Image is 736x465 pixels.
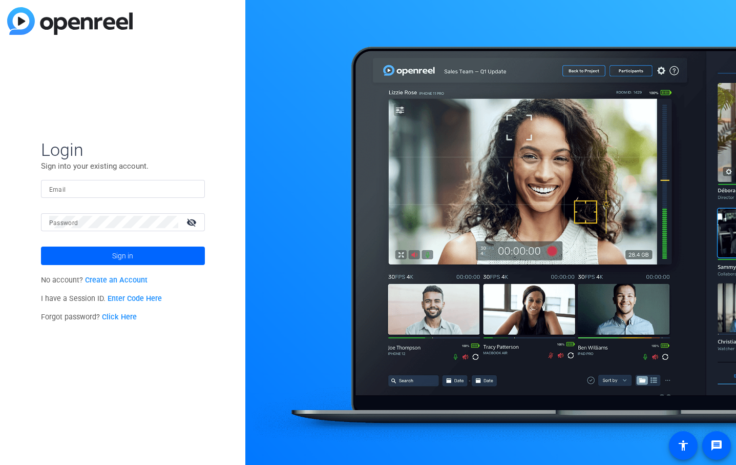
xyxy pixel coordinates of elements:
span: No account? [41,276,148,285]
a: Click Here [102,313,137,321]
mat-icon: visibility_off [180,215,205,230]
img: blue-gradient.svg [7,7,133,35]
a: Enter Code Here [108,294,162,303]
button: Sign in [41,247,205,265]
span: Forgot password? [41,313,137,321]
mat-label: Password [49,219,78,227]
input: Enter Email Address [49,183,197,195]
mat-icon: message [710,439,723,452]
a: Create an Account [85,276,148,285]
mat-icon: accessibility [677,439,689,452]
mat-label: Email [49,186,66,193]
p: Sign into your existing account. [41,160,205,172]
span: Sign in [112,243,133,269]
span: I have a Session ID. [41,294,162,303]
span: Login [41,139,205,160]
